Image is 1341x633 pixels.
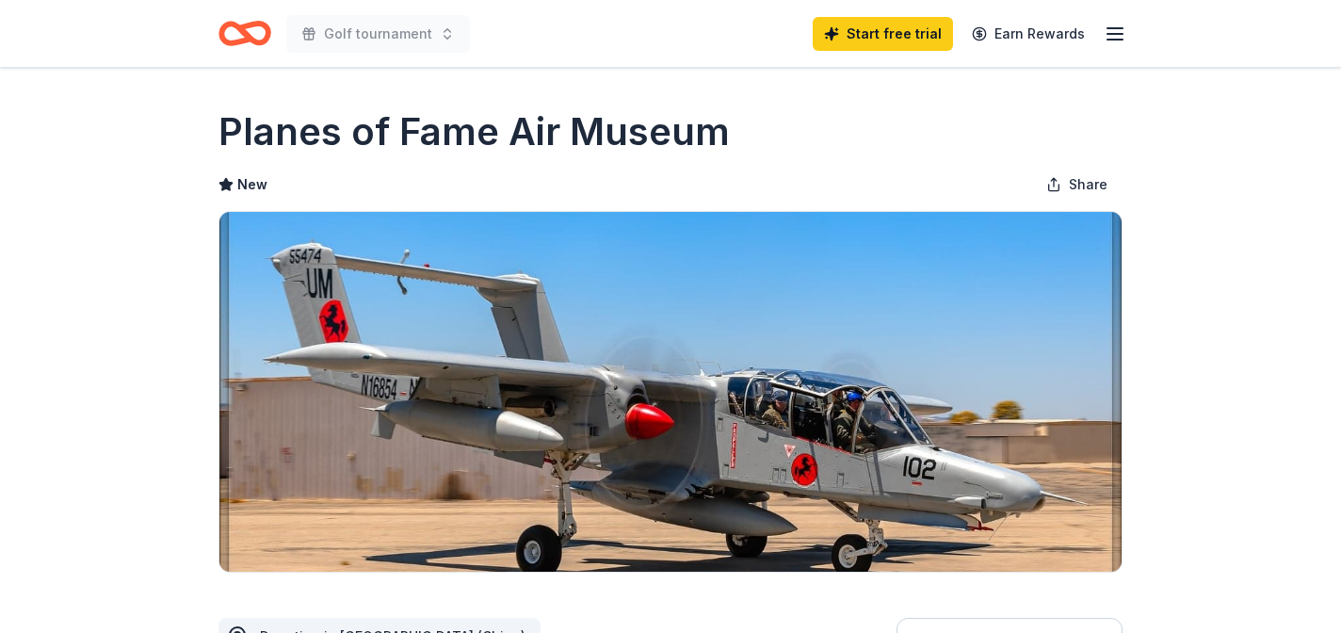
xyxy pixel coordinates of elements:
img: Image for Planes of Fame Air Museum [219,212,1122,572]
span: New [237,173,267,196]
button: Share [1031,166,1123,203]
span: Golf tournament [324,23,432,45]
span: Share [1069,173,1107,196]
a: Earn Rewards [961,17,1096,51]
a: Home [218,11,271,56]
h1: Planes of Fame Air Museum [218,105,730,158]
a: Start free trial [813,17,953,51]
button: Golf tournament [286,15,470,53]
